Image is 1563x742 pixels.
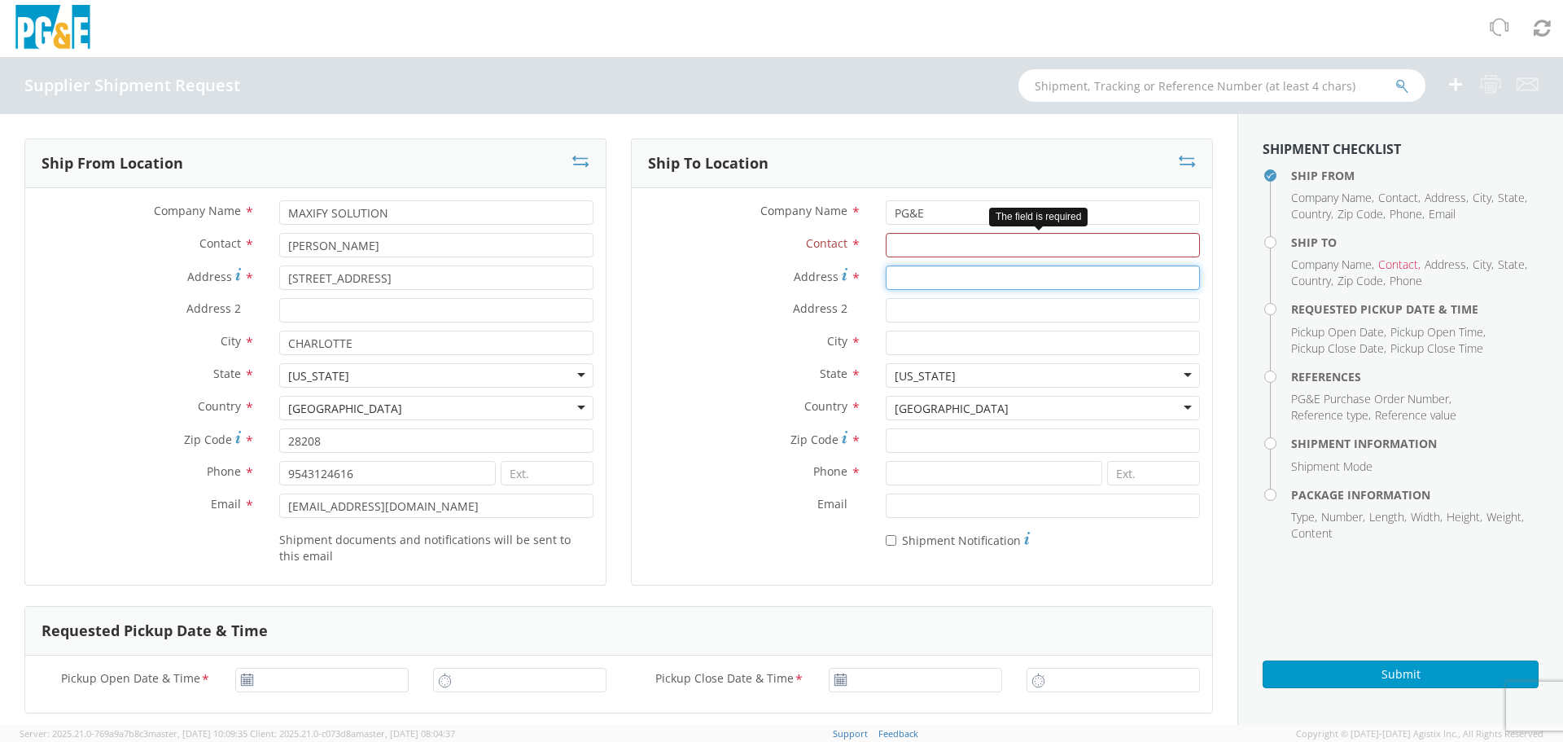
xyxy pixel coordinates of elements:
h4: Package Information [1291,489,1539,501]
span: Pickup Open Date & Time [61,670,200,689]
span: Server: 2025.21.0-769a9a7b8c3 [20,727,247,740]
li: , [1291,509,1317,525]
span: Address 2 [186,301,241,316]
input: Shipment, Tracking or Reference Number (at least 4 chars) [1018,69,1425,102]
span: City [1473,257,1491,272]
img: pge-logo-06675f144f4cfa6a6814.png [12,5,94,53]
span: Country [804,398,847,414]
label: Shipment documents and notifications will be sent to this email [279,529,593,564]
li: , [1291,407,1371,424]
span: Email [817,496,847,511]
span: Address [794,269,838,284]
span: Weight [1486,509,1521,525]
h3: Ship To Location [648,156,768,172]
li: , [1425,257,1469,273]
li: , [1291,190,1374,206]
span: Zip Code [790,432,838,447]
div: [US_STATE] [895,368,956,384]
div: [GEOGRAPHIC_DATA] [288,401,402,417]
span: Contact [806,235,847,251]
span: Address [187,269,232,284]
span: Phone [1390,273,1422,288]
span: Pickup Close Time [1390,340,1483,356]
span: Address [1425,190,1466,205]
span: Contact [1378,257,1418,272]
span: Width [1411,509,1440,525]
h4: Ship To [1291,236,1539,248]
span: State [1498,257,1525,272]
li: , [1425,190,1469,206]
h4: Requested Pickup Date & Time [1291,303,1539,315]
li: , [1291,273,1333,289]
a: Feedback [878,727,918,740]
span: Zip Code [1338,206,1383,222]
span: Phone [813,463,847,479]
span: Height [1447,509,1480,525]
span: State [213,366,241,381]
span: Email [211,496,241,511]
li: , [1473,190,1494,206]
span: Zip Code [184,432,232,447]
h4: Ship From [1291,169,1539,182]
li: , [1447,509,1482,525]
span: Reference type [1291,407,1368,423]
li: , [1291,257,1374,273]
span: Company Name [1291,190,1372,205]
li: , [1378,190,1421,206]
span: Client: 2025.21.0-c073d8a [250,727,455,740]
h4: Supplier Shipment Request [24,77,240,94]
input: Ext. [1107,461,1200,485]
span: City [221,333,241,349]
span: Country [198,398,241,414]
li: , [1291,340,1386,357]
span: PG&E Purchase Order Number [1291,391,1449,406]
li: , [1338,206,1386,222]
h4: References [1291,371,1539,383]
span: State [820,366,847,381]
span: State [1498,190,1525,205]
span: Copyright © [DATE]-[DATE] Agistix Inc., All Rights Reserved [1296,727,1543,740]
span: Contact [199,235,241,251]
li: , [1498,257,1527,273]
li: , [1291,206,1333,222]
span: Content [1291,525,1333,541]
span: Zip Code [1338,273,1383,288]
li: , [1338,273,1386,289]
h3: Ship From Location [42,156,183,172]
span: Address 2 [793,301,847,316]
li: , [1369,509,1407,525]
input: Shipment Notification [886,535,896,546]
div: [GEOGRAPHIC_DATA] [895,401,1009,417]
li: , [1473,257,1494,273]
div: [US_STATE] [288,368,349,384]
li: , [1411,509,1443,525]
span: Company Name [760,203,847,218]
span: Phone [207,463,241,479]
span: Company Name [1291,257,1372,272]
span: City [1473,190,1491,205]
span: Country [1291,273,1331,288]
li: , [1321,509,1365,525]
li: , [1291,324,1386,340]
button: Submit [1263,661,1539,688]
h3: Requested Pickup Date & Time [42,623,268,639]
span: Pickup Close Date [1291,340,1384,356]
li: , [1291,391,1451,407]
a: Support [833,727,868,740]
label: Shipment Notification [886,529,1030,549]
span: Pickup Open Date [1291,324,1384,340]
span: master, [DATE] 08:04:37 [356,727,455,740]
li: , [1486,509,1524,525]
strong: Shipment Checklist [1263,140,1401,158]
span: City [827,333,847,349]
span: Email [1429,206,1456,222]
h4: Shipment Information [1291,437,1539,450]
input: Ext. [501,461,593,485]
span: Country [1291,206,1331,222]
span: Number [1321,509,1363,525]
span: Address [1425,257,1466,272]
li: , [1378,257,1421,273]
span: Company Name [154,203,241,218]
span: Shipment Mode [1291,459,1373,474]
span: master, [DATE] 10:09:35 [148,727,247,740]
